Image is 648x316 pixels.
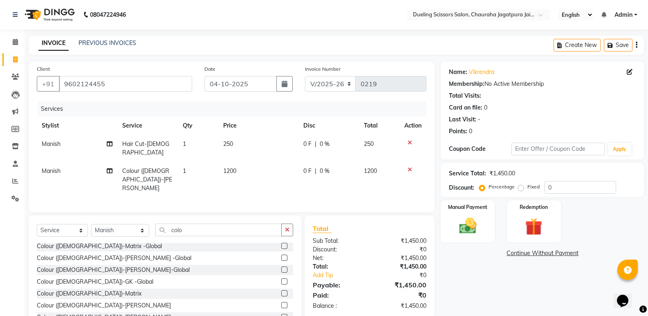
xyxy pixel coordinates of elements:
[37,65,50,73] label: Client
[380,271,433,280] div: ₹0
[608,143,631,155] button: Apply
[155,224,282,236] input: Search or Scan
[307,280,370,290] div: Payable:
[449,68,467,76] div: Name:
[370,237,433,245] div: ₹1,450.00
[307,245,370,254] div: Discount:
[370,262,433,271] div: ₹1,450.00
[42,167,61,175] span: Manish
[359,117,399,135] th: Total
[37,289,141,298] div: Colour ([DEMOGRAPHIC_DATA])-Matrix
[370,245,433,254] div: ₹0
[448,204,487,211] label: Manual Payment
[38,101,433,117] div: Services
[511,143,605,155] input: Enter Offer / Coupon Code
[320,140,330,148] span: 0 %
[370,254,433,262] div: ₹1,450.00
[313,224,332,233] span: Total
[449,115,476,124] div: Last Visit:
[449,80,484,88] div: Membership:
[37,301,171,310] div: Colour ([DEMOGRAPHIC_DATA])-[PERSON_NAME]
[449,145,511,153] div: Coupon Code
[449,103,482,112] div: Card on file:
[42,140,61,148] span: Manish
[320,167,330,175] span: 0 %
[554,39,601,52] button: Create New
[370,280,433,290] div: ₹1,450.00
[399,117,426,135] th: Action
[520,204,548,211] label: Redemption
[442,249,642,258] a: Continue Without Payment
[117,117,178,135] th: Service
[37,278,153,286] div: Colour ([DEMOGRAPHIC_DATA])-GK -Global
[183,140,186,148] span: 1
[364,167,377,175] span: 1200
[204,65,215,73] label: Date
[489,169,515,178] div: ₹1,450.00
[307,271,380,280] a: Add Tip
[21,3,77,26] img: logo
[449,92,481,100] div: Total Visits:
[489,183,515,190] label: Percentage
[484,103,487,112] div: 0
[527,183,540,190] label: Fixed
[298,117,359,135] th: Disc
[307,254,370,262] div: Net:
[78,39,136,47] a: PREVIOUS INVOICES
[223,140,233,148] span: 250
[37,242,162,251] div: Colour ([DEMOGRAPHIC_DATA])-Matrix -Global
[307,290,370,300] div: Paid:
[449,184,474,192] div: Discount:
[37,254,191,262] div: Colour ([DEMOGRAPHIC_DATA])-[PERSON_NAME] -Global
[449,127,467,136] div: Points:
[614,11,632,19] span: Admin
[218,117,299,135] th: Price
[305,65,341,73] label: Invoice Number
[370,290,433,300] div: ₹0
[449,80,636,88] div: No Active Membership
[37,76,60,92] button: +91
[370,302,433,310] div: ₹1,450.00
[520,216,548,238] img: _gift.svg
[183,167,186,175] span: 1
[478,115,480,124] div: -
[454,216,482,236] img: _cash.svg
[122,167,172,192] span: Colour ([DEMOGRAPHIC_DATA])-[PERSON_NAME]
[469,127,472,136] div: 0
[307,302,370,310] div: Balance :
[37,266,190,274] div: Colour ([DEMOGRAPHIC_DATA])-[PERSON_NAME]-Global
[469,68,494,76] a: Vikrendra
[364,140,374,148] span: 250
[223,167,236,175] span: 1200
[614,283,640,308] iframe: chat widget
[178,117,218,135] th: Qty
[90,3,126,26] b: 08047224946
[315,167,316,175] span: |
[303,167,312,175] span: 0 F
[315,140,316,148] span: |
[38,36,69,51] a: INVOICE
[307,262,370,271] div: Total:
[604,39,632,52] button: Save
[37,117,117,135] th: Stylist
[303,140,312,148] span: 0 F
[449,169,486,178] div: Service Total:
[307,237,370,245] div: Sub Total:
[122,140,169,156] span: Hair Cut-[DEMOGRAPHIC_DATA]
[59,76,192,92] input: Search by Name/Mobile/Email/Code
